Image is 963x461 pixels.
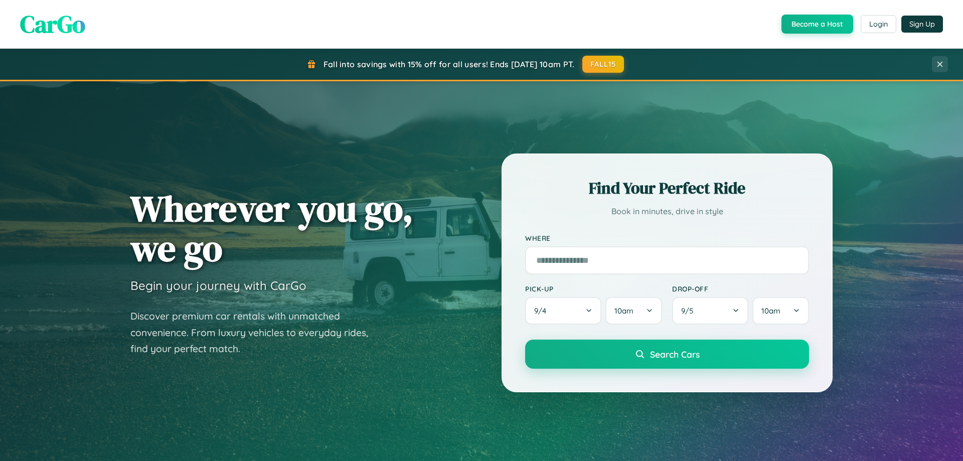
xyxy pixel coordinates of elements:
[681,306,698,316] span: 9 / 5
[525,177,809,199] h2: Find Your Perfect Ride
[650,349,700,360] span: Search Cars
[525,297,601,325] button: 9/4
[525,234,809,242] label: Where
[752,297,809,325] button: 10am
[525,204,809,219] p: Book in minutes, drive in style
[614,306,633,316] span: 10am
[130,189,413,268] h1: Wherever you go, we go
[324,59,575,69] span: Fall into savings with 15% off for all users! Ends [DATE] 10am PT.
[582,56,624,73] button: FALL15
[130,308,381,357] p: Discover premium car rentals with unmatched convenience. From luxury vehicles to everyday rides, ...
[761,306,780,316] span: 10am
[130,278,306,293] h3: Begin your journey with CarGo
[901,16,943,33] button: Sign Up
[525,340,809,369] button: Search Cars
[781,15,853,34] button: Become a Host
[605,297,662,325] button: 10am
[672,297,748,325] button: 9/5
[861,15,896,33] button: Login
[525,284,662,293] label: Pick-up
[534,306,551,316] span: 9 / 4
[672,284,809,293] label: Drop-off
[20,8,85,41] span: CarGo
